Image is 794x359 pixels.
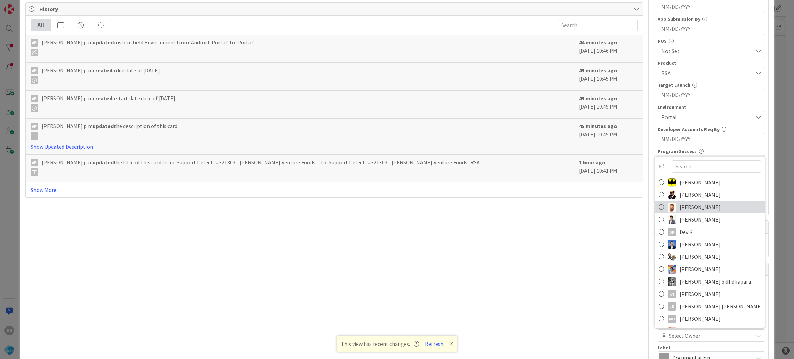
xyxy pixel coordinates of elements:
[655,300,765,312] a: Lk[PERSON_NAME] [PERSON_NAME]
[42,38,254,56] span: [PERSON_NAME] p m custom field Environment from 'Android, Portal' to 'Portal'
[579,122,638,151] div: [DATE] 10:45 PM
[93,67,112,74] b: created
[680,189,721,200] span: [PERSON_NAME]
[31,67,38,74] div: Ap
[93,39,114,46] b: updated
[579,95,617,102] b: 45 minutes ago
[558,19,638,31] input: Search...
[668,190,676,199] img: AC
[668,215,676,224] img: BR
[31,95,38,102] div: Ap
[661,133,761,145] input: MM/DD/YYYY
[669,331,700,340] span: Select Owner
[658,39,765,43] div: POS
[668,178,676,186] img: AC
[655,250,765,263] a: ES[PERSON_NAME]
[672,160,761,173] input: Search
[680,264,721,274] span: [PERSON_NAME]
[658,17,765,21] div: App Submission By
[655,238,765,250] a: DP[PERSON_NAME]
[668,314,676,323] div: MO
[668,227,676,236] div: DR
[42,66,160,84] span: [PERSON_NAME] p m a due date of [DATE]
[31,123,38,130] div: Ap
[655,213,765,226] a: BR[PERSON_NAME]
[655,325,765,337] a: RS[PERSON_NAME]
[668,277,676,286] img: KS
[42,122,177,140] span: [PERSON_NAME] p m the description of this card
[579,39,617,46] b: 44 minutes ago
[579,38,638,59] div: [DATE] 10:46 PM
[655,312,765,325] a: MO[PERSON_NAME]
[668,252,676,261] img: ES
[668,240,676,248] img: DP
[658,61,765,65] div: Product
[680,227,693,237] span: Dev R
[668,302,676,310] div: Lk
[31,159,38,166] div: Ap
[661,1,761,13] input: MM/DD/YYYY
[661,113,753,121] span: Portal
[42,94,175,112] span: [PERSON_NAME] p m a start date date of [DATE]
[655,263,765,275] a: JK[PERSON_NAME]
[680,214,721,225] span: [PERSON_NAME]
[579,94,638,115] div: [DATE] 10:45 PM
[658,83,765,88] div: Target Launch
[655,176,765,188] a: AC[PERSON_NAME]
[661,23,761,35] input: MM/DD/YYYY
[680,177,721,187] span: [PERSON_NAME]
[658,149,765,154] div: Program Success
[31,19,51,31] div: All
[655,226,765,238] a: DRDev R
[680,289,721,299] span: [PERSON_NAME]
[680,314,721,324] span: [PERSON_NAME]
[661,47,753,55] span: Not Set
[655,288,765,300] a: KT[PERSON_NAME]
[680,276,751,287] span: [PERSON_NAME] Sidhdhapara
[668,265,676,273] img: JK
[579,123,617,130] b: 45 minutes ago
[661,69,753,77] span: RSA
[655,275,765,288] a: KS[PERSON_NAME] Sidhdhapara
[93,159,114,166] b: updated
[341,340,419,348] span: This view has recent changes.
[39,5,631,13] span: History
[31,39,38,47] div: Ap
[93,95,112,102] b: created
[579,159,605,166] b: 1 hour ago
[680,301,761,311] span: [PERSON_NAME] [PERSON_NAME]
[655,201,765,213] a: AS[PERSON_NAME]
[42,158,481,176] span: [PERSON_NAME] p m the title of this card from 'Support Defect- #321303 - [PERSON_NAME] Venture Fo...
[680,239,721,249] span: [PERSON_NAME]
[668,327,676,335] img: RS
[668,203,676,211] img: AS
[661,89,761,101] input: MM/DD/YYYY
[680,202,721,212] span: [PERSON_NAME]
[31,186,638,194] a: Show More...
[658,105,765,110] div: Environment
[655,188,765,201] a: AC[PERSON_NAME]
[579,158,638,179] div: [DATE] 10:41 PM
[579,66,638,87] div: [DATE] 10:45 PM
[423,339,446,348] button: Refresh
[668,289,676,298] div: KT
[31,143,93,150] a: Show Updated Description
[579,67,617,74] b: 45 minutes ago
[680,326,721,336] span: [PERSON_NAME]
[658,127,765,132] div: Developer Accounts Req By
[93,123,114,130] b: updated
[658,345,670,350] span: Label
[680,252,721,262] span: [PERSON_NAME]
